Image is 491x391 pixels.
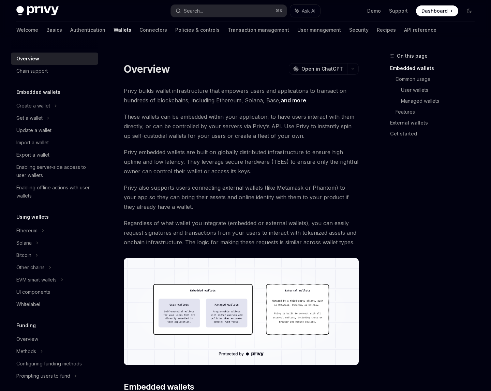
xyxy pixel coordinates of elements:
a: Support [389,8,408,14]
div: Solana [16,239,32,247]
a: Transaction management [228,22,289,38]
a: Welcome [16,22,38,38]
div: Update a wallet [16,126,51,134]
a: Connectors [139,22,167,38]
span: Privy also supports users connecting external wallets (like Metamask or Phantom) to your app so t... [124,183,359,212]
a: Enabling offline actions with user wallets [11,182,98,202]
div: Overview [16,335,38,343]
div: Bitcoin [16,251,31,259]
div: Import a wallet [16,139,49,147]
div: EVM smart wallets [16,276,57,284]
h5: Embedded wallets [16,88,60,96]
a: Features [396,106,480,117]
a: User wallets [401,85,480,96]
img: images/walletoverview.png [124,258,359,365]
div: Export a wallet [16,151,49,159]
div: Enabling server-side access to user wallets [16,163,94,179]
h5: Funding [16,321,36,330]
div: Overview [16,55,39,63]
h1: Overview [124,63,170,75]
a: Dashboard [416,5,458,16]
a: Overview [11,333,98,345]
button: Ask AI [290,5,320,17]
div: Ethereum [16,227,38,235]
h5: Using wallets [16,213,49,221]
div: UI components [16,288,50,296]
a: Recipes [377,22,396,38]
div: Prompting users to fund [16,372,70,380]
img: dark logo [16,6,59,16]
div: Search... [184,7,203,15]
a: Overview [11,53,98,65]
a: User management [297,22,341,38]
div: Chain support [16,67,48,75]
a: Export a wallet [11,149,98,161]
button: Toggle dark mode [464,5,475,16]
a: Wallets [114,22,131,38]
span: On this page [397,52,428,60]
a: Get started [390,128,480,139]
a: API reference [404,22,436,38]
a: Chain support [11,65,98,77]
a: Demo [367,8,381,14]
span: Privy builds wallet infrastructure that empowers users and applications to transact on hundreds o... [124,86,359,105]
a: Update a wallet [11,124,98,136]
a: External wallets [390,117,480,128]
span: Open in ChatGPT [301,66,343,72]
span: ⌘ K [276,8,283,14]
div: Enabling offline actions with user wallets [16,184,94,200]
div: Get a wallet [16,114,43,122]
a: Authentication [70,22,105,38]
a: UI components [11,286,98,298]
a: Configuring funding methods [11,358,98,370]
button: Search...⌘K [171,5,286,17]
a: Embedded wallets [390,63,480,74]
span: Dashboard [421,8,448,14]
a: and more [281,97,306,104]
span: Regardless of what wallet you integrate (embedded or external wallets), you can easily request si... [124,218,359,247]
a: Managed wallets [401,96,480,106]
a: Policies & controls [175,22,220,38]
button: Open in ChatGPT [289,63,347,75]
span: Ask AI [302,8,315,14]
div: Configuring funding methods [16,360,82,368]
span: Privy embedded wallets are built on globally distributed infrastructure to ensure high uptime and... [124,147,359,176]
a: Basics [46,22,62,38]
div: Methods [16,347,36,356]
div: Create a wallet [16,102,50,110]
a: Security [349,22,369,38]
div: Whitelabel [16,300,40,308]
a: Import a wallet [11,136,98,149]
a: Common usage [396,74,480,85]
span: These wallets can be embedded within your application, to have users interact with them directly,... [124,112,359,141]
a: Enabling server-side access to user wallets [11,161,98,182]
div: Other chains [16,263,45,272]
a: Whitelabel [11,298,98,310]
